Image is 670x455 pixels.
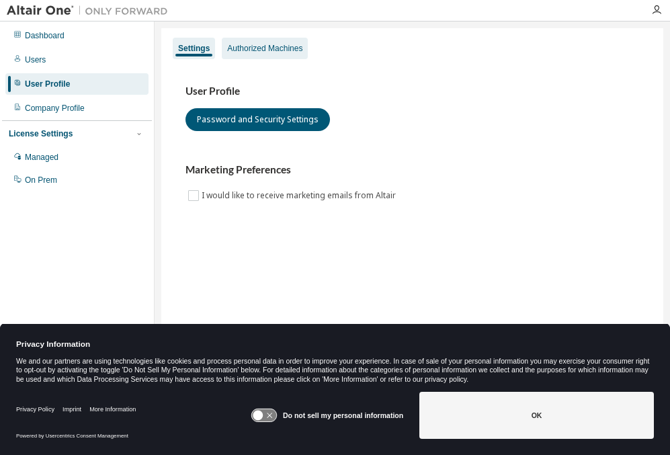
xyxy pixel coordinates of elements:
h3: Marketing Preferences [185,163,639,177]
div: Dashboard [25,30,65,41]
h3: User Profile [185,85,639,98]
div: User Profile [25,79,70,89]
div: Managed [25,152,58,163]
div: Company Profile [25,103,85,114]
div: Settings [178,43,210,54]
div: License Settings [9,128,73,139]
button: Password and Security Settings [185,108,330,131]
div: Users [25,54,46,65]
div: On Prem [25,175,57,185]
label: I would like to receive marketing emails from Altair [202,188,399,204]
div: Authorized Machines [227,43,302,54]
img: Altair One [7,4,175,17]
